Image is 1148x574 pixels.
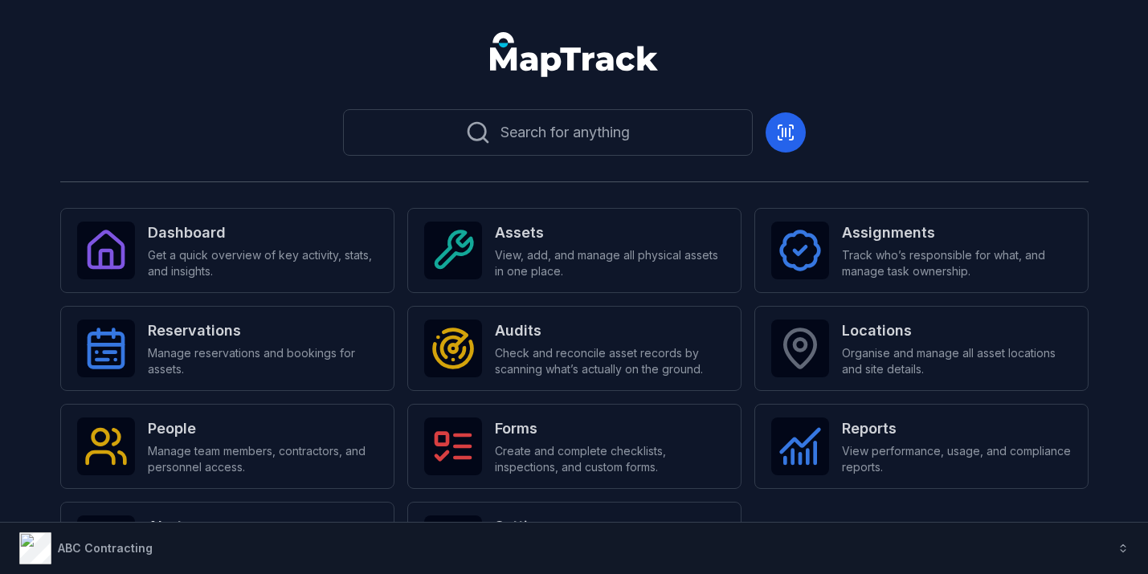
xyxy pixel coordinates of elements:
[343,109,753,156] button: Search for anything
[407,208,742,293] a: AssetsView, add, and manage all physical assets in one place.
[58,541,153,555] strong: ABC Contracting
[495,443,725,475] span: Create and complete checklists, inspections, and custom forms.
[148,320,378,342] strong: Reservations
[60,208,394,293] a: DashboardGet a quick overview of key activity, stats, and insights.
[842,247,1072,279] span: Track who’s responsible for what, and manage task ownership.
[500,121,630,144] span: Search for anything
[842,222,1072,244] strong: Assignments
[754,404,1089,489] a: ReportsView performance, usage, and compliance reports.
[464,32,684,77] nav: Global
[407,404,742,489] a: FormsCreate and complete checklists, inspections, and custom forms.
[148,443,378,475] span: Manage team members, contractors, and personnel access.
[148,247,378,279] span: Get a quick overview of key activity, stats, and insights.
[495,515,725,538] strong: Settings
[495,247,725,279] span: View, add, and manage all physical assets in one place.
[148,515,378,538] strong: Alerts
[407,306,742,391] a: AuditsCheck and reconcile asset records by scanning what’s actually on the ground.
[495,417,725,440] strong: Forms
[60,306,394,391] a: ReservationsManage reservations and bookings for assets.
[842,320,1072,342] strong: Locations
[60,404,394,489] a: PeopleManage team members, contractors, and personnel access.
[148,222,378,244] strong: Dashboard
[754,208,1089,293] a: AssignmentsTrack who’s responsible for what, and manage task ownership.
[495,222,725,244] strong: Assets
[842,417,1072,440] strong: Reports
[495,345,725,377] span: Check and reconcile asset records by scanning what’s actually on the ground.
[842,345,1072,377] span: Organise and manage all asset locations and site details.
[148,417,378,440] strong: People
[495,320,725,342] strong: Audits
[148,345,378,377] span: Manage reservations and bookings for assets.
[842,443,1072,475] span: View performance, usage, and compliance reports.
[754,306,1089,391] a: LocationsOrganise and manage all asset locations and site details.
